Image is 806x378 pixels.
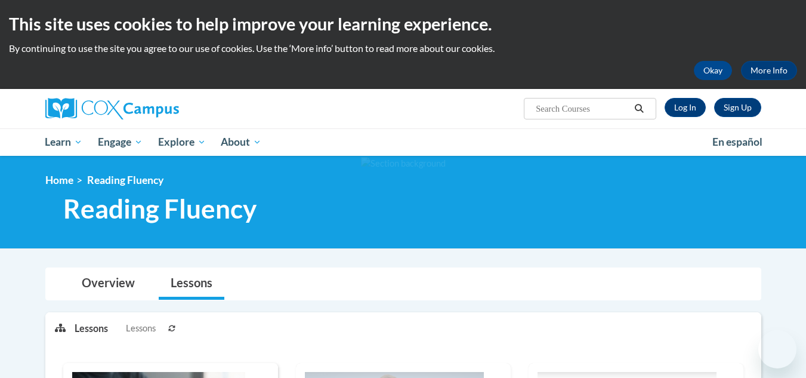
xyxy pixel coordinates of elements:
[714,98,761,117] a: Register
[694,61,732,80] button: Okay
[705,130,770,155] a: En español
[665,98,706,117] a: Log In
[126,322,156,335] span: Lessons
[87,174,163,186] span: Reading Fluency
[75,322,108,335] p: Lessons
[9,12,797,36] h2: This site uses cookies to help improve your learning experience.
[45,135,82,149] span: Learn
[90,128,150,156] a: Engage
[535,102,630,116] input: Search Courses
[45,98,179,119] img: Cox Campus
[630,102,648,116] button: Search
[9,42,797,55] p: By continuing to use the site you agree to our use of cookies. Use the ‘More info’ button to read...
[27,128,779,156] div: Main menu
[634,105,644,113] i: 
[45,174,73,186] a: Home
[159,268,224,300] a: Lessons
[38,128,91,156] a: Learn
[150,128,214,156] a: Explore
[741,61,797,80] a: More Info
[63,193,257,225] span: Reading Fluency
[758,330,796,368] iframe: Button to launch messaging window
[158,135,206,149] span: Explore
[361,157,446,170] img: Section background
[70,268,147,300] a: Overview
[98,135,143,149] span: Engage
[221,135,261,149] span: About
[712,136,762,148] span: En español
[45,98,272,119] a: Cox Campus
[213,128,269,156] a: About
